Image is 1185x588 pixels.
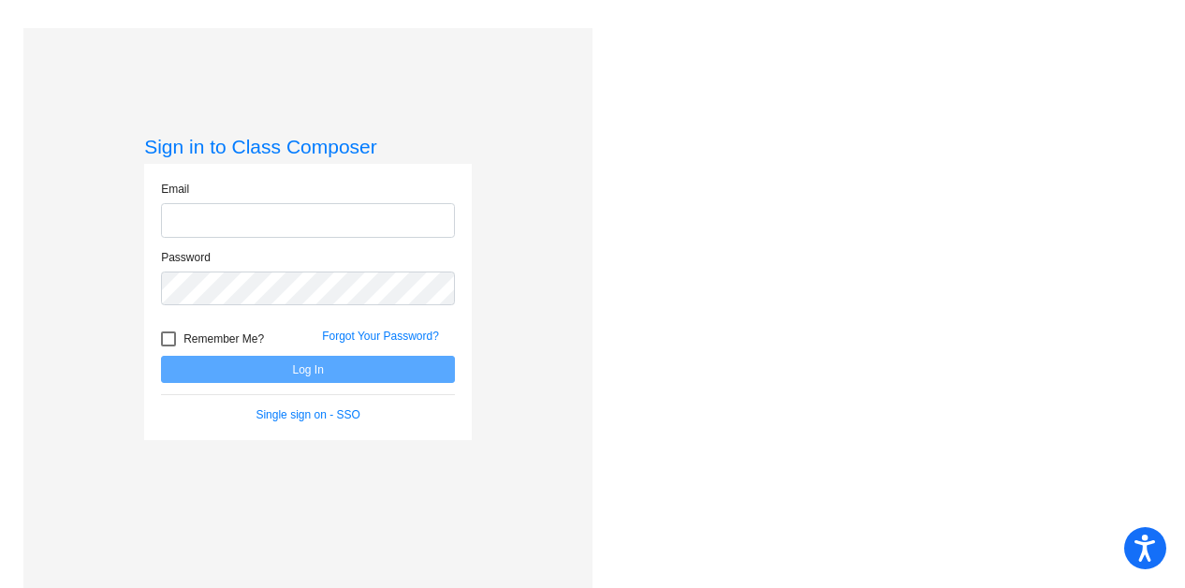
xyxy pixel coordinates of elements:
[144,135,472,158] h3: Sign in to Class Composer
[161,181,189,198] label: Email
[183,328,264,350] span: Remember Me?
[256,408,359,421] a: Single sign on - SSO
[322,330,439,343] a: Forgot Your Password?
[161,356,455,383] button: Log In
[161,249,211,266] label: Password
